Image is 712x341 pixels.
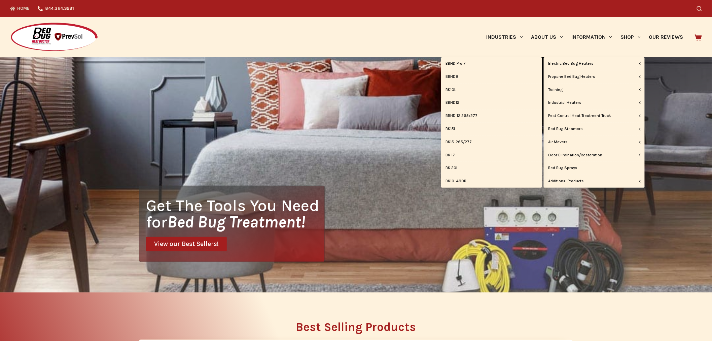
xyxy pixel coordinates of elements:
a: BK10L [441,84,542,96]
a: Bed Bug Steamers [544,123,645,135]
a: Electric Bed Bug Heaters [544,57,645,70]
img: Prevsol/Bed Bug Heat Doctor [10,22,98,52]
a: BBHD12 [441,96,542,109]
h2: Best Selling Products [139,321,573,333]
a: BK10-480B [441,175,542,188]
h1: Get The Tools You Need for [146,197,325,230]
a: Industrial Heaters [544,96,645,109]
button: Open LiveChat chat widget [5,3,26,23]
button: Search [697,6,702,11]
a: BK15L [441,123,542,135]
a: Air Movers [544,136,645,149]
span: View our Best Sellers! [154,241,219,247]
a: Pest Control Heat Treatment Truck [544,110,645,122]
a: BBHD8 [441,70,542,83]
a: BK 20L [441,162,542,175]
nav: Primary [482,17,687,57]
a: About Us [527,17,567,57]
a: BK 17 [441,149,542,162]
a: BK15-265/277 [441,136,542,149]
i: Bed Bug Treatment! [167,212,305,231]
a: Industries [482,17,527,57]
a: Propane Bed Bug Heaters [544,70,645,83]
a: Shop [616,17,645,57]
a: Odor Elimination/Restoration [544,149,645,162]
a: Training [544,84,645,96]
a: Additional Products [544,175,645,188]
a: Information [567,17,616,57]
a: BBHD 12 265/277 [441,110,542,122]
a: Bed Bug Sprays [544,162,645,175]
a: BBHD Pro 7 [441,57,542,70]
a: View our Best Sellers! [146,237,227,251]
a: Our Reviews [645,17,687,57]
